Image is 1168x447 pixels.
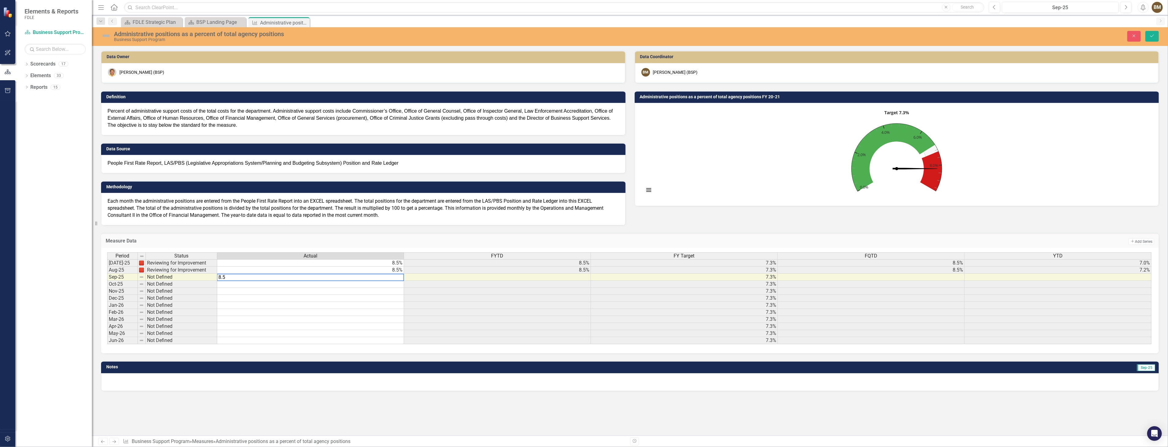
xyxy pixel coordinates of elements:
td: Jan-26 [107,302,138,309]
td: Not Defined [146,330,217,337]
a: BSP Landing Page [186,18,244,26]
td: 7.3% [591,330,778,337]
text: 6.0% [913,134,922,140]
div: Target 7.3%. Highcharts interactive chart. [641,108,1153,200]
h3: Measure Data [106,238,677,244]
a: Business Support Program [132,438,190,444]
a: Business Support Program [25,29,86,36]
div: Administrative positions as a percent of total agency positions [216,438,350,444]
span: Percent of administrative support costs of the total costs for the department. Administrative sup... [108,108,613,128]
div: BM [641,68,650,77]
h3: Administrative positions as a percent of total agency positions FY 20-21 [640,95,1156,99]
button: Sep-25 [1002,2,1119,13]
span: Actual [304,253,317,259]
input: Search Below... [25,44,86,54]
button: BM [1152,2,1163,13]
td: Dec-25 [107,295,138,302]
div: 17 [59,62,68,67]
div: Administrative positions as a percent of total agency positions [260,19,308,27]
td: 8.5% [217,267,404,274]
span: Period [116,253,130,259]
div: Business Support Program [114,37,707,42]
span: FYTD [491,253,504,259]
text: Target 7.3% [884,110,909,115]
img: 8DAGhfEEPCf229AAAAAElFTkSuQmCC [139,303,144,308]
text: 0.0% [860,184,868,190]
div: BSP Landing Page [196,18,244,26]
td: 7.2% [965,267,1151,274]
img: Sheri Boyce [108,68,116,77]
td: Reviewing for Improvement [146,259,217,267]
button: View chart menu, Target 7.3% [644,186,653,194]
td: Not Defined [146,316,217,323]
div: [PERSON_NAME] (BSP) [653,69,698,75]
div: 15 [51,85,60,90]
td: Nov-25 [107,288,138,295]
h3: Data Source [106,147,622,151]
span: Elements & Reports [25,8,78,15]
img: 8DAGhfEEPCf229AAAAAElFTkSuQmCC [139,289,144,294]
div: » » [123,438,625,445]
span: Sep-25 [1137,364,1155,371]
td: 7.0% [965,259,1151,267]
button: Search [952,3,983,12]
img: 8DAGhfEEPCf229AAAAAElFTkSuQmCC [139,324,144,329]
a: FDLE Strategic Plan [123,18,181,26]
td: 8.5% [217,259,404,267]
span: FY Target [674,253,695,259]
td: Oct-25 [107,281,138,288]
path: No value. FYTD. [893,168,937,170]
td: 7.3% [591,295,778,302]
td: Not Defined [146,309,217,316]
text: 4.0% [881,130,890,135]
img: 8DAGhfEEPCf229AAAAAElFTkSuQmCC [139,317,144,322]
td: Sep-25 [107,274,138,281]
div: Sep-25 [1004,4,1117,11]
h3: Data Coordinator [640,54,1156,59]
td: Not Defined [146,302,217,309]
td: 7.3% [591,316,778,323]
span: People First Rate Report, LAS/PBS (Legislative Appropriations System/Planning and Budgeting Subsy... [108,160,399,166]
td: Apr-26 [107,323,138,330]
td: Aug-25 [107,267,138,274]
input: Search ClearPoint... [124,2,984,13]
span: Search [961,5,974,9]
span: Status [174,253,188,259]
div: Open Intercom Messenger [1147,426,1162,441]
td: 7.3% [591,267,778,274]
div: FDLE Strategic Plan [133,18,181,26]
td: 7.3% [591,281,778,288]
td: Not Defined [146,295,217,302]
td: 7.3% [591,259,778,267]
div: 33 [54,73,64,78]
td: 7.3% [591,309,778,316]
a: Scorecards [30,61,55,68]
img: 8DAGhfEEPCf229AAAAAElFTkSuQmCC [139,275,144,280]
img: 8DAGhfEEPCf229AAAAAElFTkSuQmCC [139,296,144,301]
a: Reports [30,84,47,91]
td: 8.5% [404,259,591,267]
td: Not Defined [146,337,217,344]
span: YTD [1053,253,1063,259]
td: 7.3% [591,302,778,309]
small: FDLE [25,15,78,20]
text: 2.0% [857,152,866,157]
svg: Interactive chart [641,108,1152,200]
img: DxoheXUOvkpYAAAAAElFTkSuQmCC [139,268,144,272]
td: [DATE]-25 [107,259,138,267]
td: 8.5% [404,267,591,274]
td: Reviewing for Improvement [146,267,217,274]
td: May-26 [107,330,138,337]
td: 7.3% [591,337,778,344]
td: Feb-26 [107,309,138,316]
h3: Data Owner [107,54,622,59]
h3: Methodology [106,185,622,189]
td: 8.5% [778,267,965,274]
h3: Definition [106,95,622,99]
a: Elements [30,72,51,79]
div: [PERSON_NAME] (BSP) [119,69,164,75]
td: Not Defined [146,288,217,295]
h3: Notes [106,365,509,369]
img: Not Defined [101,31,111,41]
